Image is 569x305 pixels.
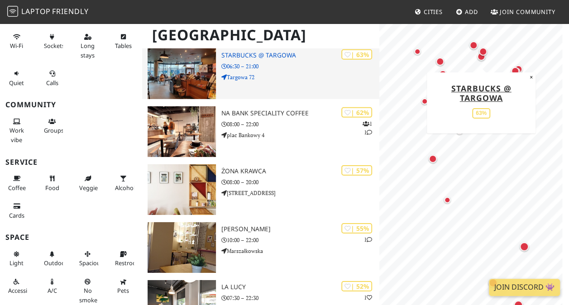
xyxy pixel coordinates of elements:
[5,16,137,24] h3: Productivity
[434,56,446,67] div: Map marker
[452,4,482,20] a: Add
[148,164,216,215] img: Żona Krawca
[44,259,67,267] span: Outdoor area
[341,281,372,291] div: | 52%
[41,247,63,271] button: Outdoor
[10,126,24,143] span: People working
[79,184,98,192] span: Veggie
[44,126,64,134] span: Group tables
[363,119,372,137] p: 1 1
[518,240,531,253] div: Map marker
[77,29,99,62] button: Long stays
[341,165,372,176] div: | 57%
[221,110,379,117] h3: Na Bank Speciality Coffee
[500,8,555,16] span: Join Community
[10,259,24,267] span: Natural light
[512,63,524,75] div: Map marker
[341,223,372,234] div: | 55%
[221,236,379,244] p: 10:00 – 22:00
[5,171,28,195] button: Coffee
[477,46,489,57] div: Map marker
[424,95,435,105] div: Map marker
[5,247,28,271] button: Light
[148,106,216,157] img: Na Bank Speciality Coffee
[115,184,135,192] span: Alcohol
[5,114,28,147] button: Work vibe
[112,274,134,298] button: Pets
[8,286,35,295] span: Accessible
[45,184,59,192] span: Food
[77,171,99,195] button: Veggie
[41,274,63,298] button: A/C
[419,96,430,107] div: Map marker
[145,23,378,48] h1: [GEOGRAPHIC_DATA]
[411,4,446,20] a: Cities
[112,247,134,271] button: Restroom
[8,184,26,192] span: Coffee
[454,126,465,137] div: Map marker
[221,167,379,175] h3: Żona Krawca
[148,48,216,99] img: Starbucks @ Targowa
[112,29,134,53] button: Tables
[142,48,379,99] a: Starbucks @ Targowa | 63% Starbucks @ Targowa 06:30 – 21:00 Targowa 72
[41,29,63,53] button: Sockets
[5,274,28,298] button: Accessible
[527,72,536,82] button: Close popup
[148,222,216,273] img: Lalka Marszałkowska
[115,259,142,267] span: Restroom
[221,294,379,302] p: 07:30 – 22:30
[112,171,134,195] button: Alcohol
[41,114,63,138] button: Groups
[9,79,24,87] span: Quiet
[465,8,478,16] span: Add
[77,247,99,271] button: Spacious
[364,235,372,244] p: 1
[5,233,137,242] h3: Space
[468,39,479,51] div: Map marker
[364,293,372,302] p: 1
[81,42,95,59] span: Long stays
[221,131,379,139] p: plac Bankowy 4
[221,62,379,71] p: 06:30 – 21:00
[117,286,129,295] span: Pet friendly
[5,199,28,223] button: Cards
[221,189,379,197] p: [STREET_ADDRESS]
[21,6,51,16] span: Laptop
[79,259,103,267] span: Spacious
[221,73,379,81] p: Targowa 72
[9,211,24,219] span: Credit cards
[221,120,379,129] p: 08:00 – 22:00
[52,6,88,16] span: Friendly
[472,108,490,119] div: 63%
[10,42,23,50] span: Stable Wi-Fi
[46,79,58,87] span: Video/audio calls
[5,100,137,109] h3: Community
[221,283,379,291] h3: La Lucy
[221,178,379,186] p: 08:00 – 20:00
[5,66,28,90] button: Quiet
[5,158,137,167] h3: Service
[44,42,65,50] span: Power sockets
[79,286,97,304] span: Smoke free
[5,29,28,53] button: Wi-Fi
[341,107,372,118] div: | 62%
[412,46,423,57] div: Map marker
[142,164,379,215] a: Żona Krawca | 57% Żona Krawca 08:00 – 20:00 [STREET_ADDRESS]
[48,286,57,295] span: Air conditioned
[451,83,512,103] a: Starbucks @ Targowa
[142,222,379,273] a: Lalka Marszałkowska | 55% 1 [PERSON_NAME] 10:00 – 22:00 Marszałkowska
[41,171,63,195] button: Food
[442,195,453,205] div: Map marker
[142,106,379,157] a: Na Bank Speciality Coffee | 62% 11 Na Bank Speciality Coffee 08:00 – 22:00 plac Bankowy 4
[221,247,379,255] p: Marszałkowska
[221,225,379,233] h3: [PERSON_NAME]
[41,66,63,90] button: Calls
[424,8,443,16] span: Cities
[7,6,18,17] img: LaptopFriendly
[475,51,487,62] div: Map marker
[427,153,439,165] div: Map marker
[437,68,449,80] div: Map marker
[487,4,559,20] a: Join Community
[7,4,89,20] a: LaptopFriendly LaptopFriendly
[509,65,521,77] div: Map marker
